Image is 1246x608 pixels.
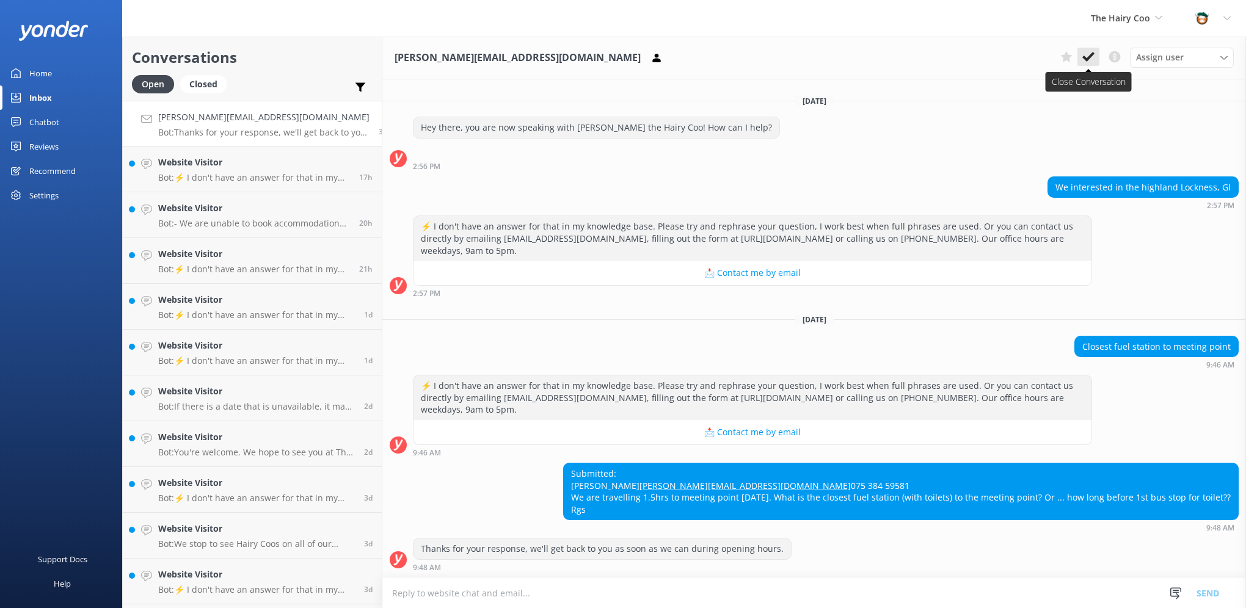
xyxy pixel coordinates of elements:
[413,449,441,457] strong: 9:46 AM
[414,420,1091,444] button: 📩 Contact me by email
[413,289,1092,297] div: Oct 07 2025 02:57pm (UTC +01:00) Europe/Dublin
[158,447,355,458] p: Bot: You're welcome. We hope to see you at The Hairy Coo soon!
[379,126,388,137] span: Oct 10 2025 09:48am (UTC +01:00) Europe/Dublin
[29,159,76,183] div: Recommend
[132,75,174,93] div: Open
[1206,361,1234,369] strong: 9:46 AM
[29,183,59,208] div: Settings
[158,172,350,183] p: Bot: ⚡ I don't have an answer for that in my knowledge base. Please try and rephrase your questio...
[413,290,440,297] strong: 2:57 PM
[123,421,382,467] a: Website VisitorBot:You're welcome. We hope to see you at The Hairy Coo soon!2d
[795,96,834,106] span: [DATE]
[158,247,350,261] h4: Website Visitor
[123,192,382,238] a: Website VisitorBot:- We are unable to book accommodation on your behalf, but we do provide recomm...
[123,147,382,192] a: Website VisitorBot:⚡ I don't have an answer for that in my knowledge base. Please try and rephras...
[364,584,373,595] span: Oct 06 2025 08:41pm (UTC +01:00) Europe/Dublin
[158,339,355,352] h4: Website Visitor
[359,172,373,183] span: Oct 09 2025 07:00pm (UTC +01:00) Europe/Dublin
[1074,360,1239,369] div: Oct 10 2025 09:46am (UTC +01:00) Europe/Dublin
[158,156,350,169] h4: Website Visitor
[414,538,791,559] div: Thanks for your response, we'll get back to you as soon as we can during opening hours.
[364,309,373,320] span: Oct 08 2025 09:17pm (UTC +01:00) Europe/Dublin
[123,284,382,330] a: Website VisitorBot:⚡ I don't have an answer for that in my knowledge base. Please try and rephras...
[414,375,1091,420] div: ⚡ I don't have an answer for that in my knowledge base. Please try and rephrase your question, I ...
[1193,9,1211,27] img: 457-1738239164.png
[123,375,382,421] a: Website VisitorBot:If there is a date that is unavailable, it may be because the tour is fully bo...
[364,355,373,366] span: Oct 08 2025 08:38pm (UTC +01:00) Europe/Dublin
[123,513,382,559] a: Website VisitorBot:We stop to see Hairy Coos on all of our tours, except for the 1-day tour to [G...
[795,314,834,325] span: [DATE]
[158,110,370,124] h4: [PERSON_NAME][EMAIL_ADDRESS][DOMAIN_NAME]
[132,77,180,90] a: Open
[364,538,373,549] span: Oct 07 2025 04:18am (UTC +01:00) Europe/Dublin
[158,538,355,549] p: Bot: We stop to see Hairy Coos on all of our tours, except for the 1-day tour to [GEOGRAPHIC_DATA...
[158,493,355,504] p: Bot: ⚡ I don't have an answer for that in my knowledge base. Please try and rephrase your questio...
[395,50,641,66] h3: [PERSON_NAME][EMAIL_ADDRESS][DOMAIN_NAME]
[180,77,233,90] a: Closed
[158,522,355,535] h4: Website Visitor
[29,85,52,110] div: Inbox
[1091,12,1150,24] span: The Hairy Coo
[158,201,350,215] h4: Website Visitor
[639,480,851,491] a: [PERSON_NAME][EMAIL_ADDRESS][DOMAIN_NAME]
[123,467,382,513] a: Website VisitorBot:⚡ I don't have an answer for that in my knowledge base. Please try and rephras...
[29,110,59,134] div: Chatbot
[180,75,227,93] div: Closed
[132,46,373,69] h2: Conversations
[364,447,373,457] span: Oct 07 2025 05:26pm (UTC +01:00) Europe/Dublin
[1130,48,1234,67] div: Assign User
[1047,201,1239,209] div: Oct 07 2025 02:57pm (UTC +01:00) Europe/Dublin
[123,238,382,284] a: Website VisitorBot:⚡ I don't have an answer for that in my knowledge base. Please try and rephras...
[29,61,52,85] div: Home
[38,547,87,571] div: Support Docs
[414,261,1091,285] button: 📩 Contact me by email
[413,448,1092,457] div: Oct 10 2025 09:46am (UTC +01:00) Europe/Dublin
[1206,524,1234,532] strong: 9:48 AM
[364,493,373,503] span: Oct 07 2025 07:53am (UTC +01:00) Europe/Dublin
[359,264,373,274] span: Oct 09 2025 03:01pm (UTC +01:00) Europe/Dublin
[413,564,441,571] strong: 9:48 AM
[123,101,382,147] a: [PERSON_NAME][EMAIL_ADDRESS][DOMAIN_NAME]Bot:Thanks for your response, we'll get back to you as s...
[123,330,382,375] a: Website VisitorBot:⚡ I don't have an answer for that in my knowledge base. Please try and rephras...
[158,568,355,581] h4: Website Visitor
[1136,51,1184,64] span: Assign user
[364,401,373,411] span: Oct 08 2025 08:23am (UTC +01:00) Europe/Dublin
[158,309,355,320] p: Bot: ⚡ I don't have an answer for that in my knowledge base. Please try and rephrase your questio...
[123,559,382,604] a: Website VisitorBot:⚡ I don't have an answer for that in my knowledge base. Please try and rephras...
[158,401,355,412] p: Bot: If there is a date that is unavailable, it may be because the tour is fully booked or not ru...
[158,476,355,490] h4: Website Visitor
[158,127,370,138] p: Bot: Thanks for your response, we'll get back to you as soon as we can during opening hours.
[158,293,355,306] h4: Website Visitor
[414,117,779,138] div: Hey there, you are now speaking with [PERSON_NAME] the Hairy Coo! How can I help?
[54,571,71,596] div: Help
[413,162,780,170] div: Oct 07 2025 02:56pm (UTC +01:00) Europe/Dublin
[158,385,355,398] h4: Website Visitor
[158,355,355,366] p: Bot: ⚡ I don't have an answer for that in my knowledge base. Please try and rephrase your questio...
[158,430,355,444] h4: Website Visitor
[414,216,1091,261] div: ⚡ I don't have an answer for that in my knowledge base. Please try and rephrase your question, I ...
[413,563,792,571] div: Oct 10 2025 09:48am (UTC +01:00) Europe/Dublin
[564,463,1238,519] div: Submitted: [PERSON_NAME] 075 384 59581 We are travelling 1.5hrs to meeting point [DATE]. What is ...
[1048,177,1238,198] div: We interested in the highland Lockness, Gl
[29,134,59,159] div: Reviews
[158,218,350,229] p: Bot: - We are unable to book accommodation on your behalf, but we do provide recommendations in y...
[359,218,373,228] span: Oct 09 2025 04:38pm (UTC +01:00) Europe/Dublin
[1075,336,1238,357] div: Closest fuel station to meeting point
[1207,202,1234,209] strong: 2:57 PM
[18,21,89,41] img: yonder-white-logo.png
[563,523,1239,532] div: Oct 10 2025 09:48am (UTC +01:00) Europe/Dublin
[158,264,350,275] p: Bot: ⚡ I don't have an answer for that in my knowledge base. Please try and rephrase your questio...
[413,163,440,170] strong: 2:56 PM
[158,584,355,595] p: Bot: ⚡ I don't have an answer for that in my knowledge base. Please try and rephrase your questio...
